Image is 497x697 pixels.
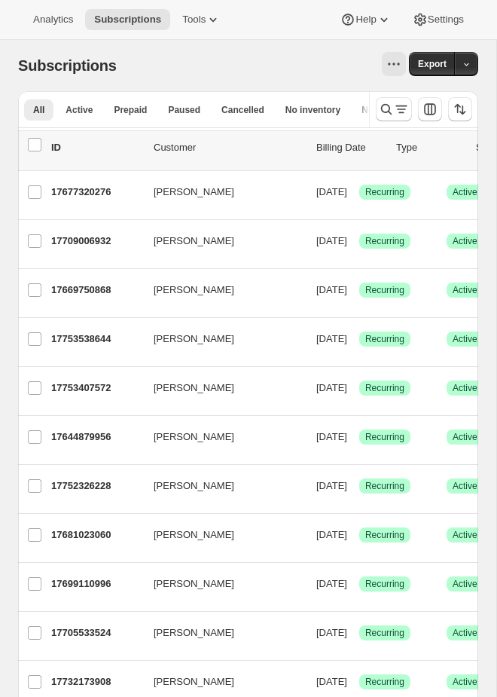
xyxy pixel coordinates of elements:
[33,104,44,116] span: All
[418,97,442,121] button: Customize table column order and visibility
[365,284,404,296] span: Recurring
[453,235,477,247] span: Active
[154,283,234,298] span: [PERSON_NAME]
[85,9,170,30] button: Subscriptions
[365,186,404,198] span: Recurring
[331,9,400,30] button: Help
[24,9,82,30] button: Analytics
[453,284,477,296] span: Active
[396,140,464,155] div: Type
[145,621,295,645] button: [PERSON_NAME]
[316,431,347,442] span: [DATE]
[182,14,206,26] span: Tools
[51,332,142,347] p: 17753538644
[365,235,404,247] span: Recurring
[376,97,412,121] button: Search and filter results
[316,529,347,540] span: [DATE]
[409,52,456,76] button: Export
[382,52,406,76] button: View actions for Subscriptions
[51,381,142,396] p: 17753407572
[33,14,73,26] span: Analytics
[428,14,464,26] span: Settings
[66,104,93,116] span: Active
[51,430,142,445] p: 17644879956
[145,229,295,253] button: [PERSON_NAME]
[365,578,404,590] span: Recurring
[51,625,142,640] p: 17705533524
[154,234,234,249] span: [PERSON_NAME]
[316,284,347,295] span: [DATE]
[365,431,404,443] span: Recurring
[316,186,347,197] span: [DATE]
[154,140,304,155] p: Customer
[145,180,295,204] button: [PERSON_NAME]
[453,333,477,345] span: Active
[316,676,347,687] span: [DATE]
[453,676,477,688] span: Active
[51,674,142,689] p: 17732173908
[51,527,142,543] p: 17681023060
[418,58,447,70] span: Export
[114,104,147,116] span: Prepaid
[404,9,473,30] button: Settings
[154,478,234,494] span: [PERSON_NAME]
[316,627,347,638] span: [DATE]
[365,627,404,639] span: Recurring
[316,382,347,393] span: [DATE]
[453,578,477,590] span: Active
[154,381,234,396] span: [PERSON_NAME]
[154,185,234,200] span: [PERSON_NAME]
[145,278,295,302] button: [PERSON_NAME]
[361,104,422,116] span: Needs Review
[316,235,347,246] span: [DATE]
[365,333,404,345] span: Recurring
[154,625,234,640] span: [PERSON_NAME]
[453,529,477,541] span: Active
[145,327,295,351] button: [PERSON_NAME]
[453,627,477,639] span: Active
[316,333,347,344] span: [DATE]
[154,430,234,445] span: [PERSON_NAME]
[453,186,477,198] span: Active
[154,527,234,543] span: [PERSON_NAME]
[145,376,295,400] button: [PERSON_NAME]
[145,425,295,449] button: [PERSON_NAME]
[365,676,404,688] span: Recurring
[365,382,404,394] span: Recurring
[18,57,117,74] span: Subscriptions
[154,332,234,347] span: [PERSON_NAME]
[51,140,142,155] p: ID
[316,480,347,491] span: [DATE]
[154,674,234,689] span: [PERSON_NAME]
[221,104,264,116] span: Cancelled
[316,578,347,589] span: [DATE]
[453,431,477,443] span: Active
[365,529,404,541] span: Recurring
[154,576,234,592] span: [PERSON_NAME]
[168,104,200,116] span: Paused
[51,234,142,249] p: 17709006932
[51,478,142,494] p: 17752326228
[448,97,472,121] button: Sort the results
[453,480,477,492] span: Active
[173,9,230,30] button: Tools
[453,382,477,394] span: Active
[285,104,340,116] span: No inventory
[51,283,142,298] p: 17669750868
[51,576,142,592] p: 17699110996
[316,140,384,155] p: Billing Date
[355,14,376,26] span: Help
[145,523,295,547] button: [PERSON_NAME]
[94,14,161,26] span: Subscriptions
[145,572,295,596] button: [PERSON_NAME]
[51,185,142,200] p: 17677320276
[145,474,295,498] button: [PERSON_NAME]
[145,670,295,694] button: [PERSON_NAME]
[365,480,404,492] span: Recurring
